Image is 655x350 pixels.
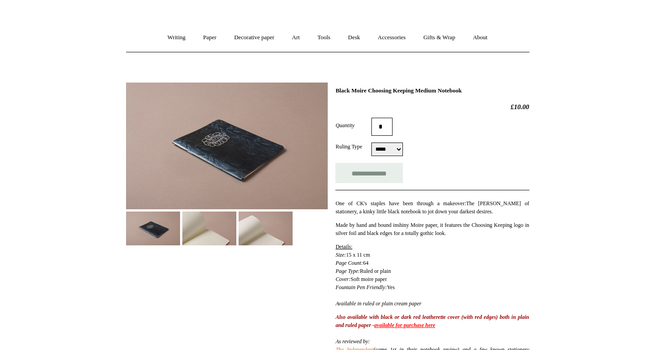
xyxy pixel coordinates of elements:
[182,212,236,245] img: Black Moire Choosing Keeping Medium Notebook
[340,26,368,50] a: Desk
[309,26,339,50] a: Tools
[284,26,308,50] a: Art
[415,26,463,50] a: Gifts & Wrap
[335,87,529,94] h1: Black Moire Choosing Keeping Medium Notebook
[374,322,435,328] a: available for purchase here
[346,252,370,258] span: 15 x 11 cm
[335,244,352,250] span: Details:
[195,26,225,50] a: Paper
[335,268,360,274] em: Page Type:
[335,260,363,266] em: Page Count:
[335,314,529,328] strong: Also available with black or dark red leatherette cover (with red edges) both in plain and ruled ...
[387,284,394,290] span: Yes
[360,268,391,274] span: Ruled or plain
[335,276,350,282] em: Cover:
[370,26,414,50] a: Accessories
[363,260,368,266] span: 64
[126,83,328,209] img: Black Moire Choosing Keeping Medium Notebook
[335,121,371,129] label: Quantity
[465,26,496,50] a: About
[335,200,529,215] span: One of CK's staples have been through a makeover: The [PERSON_NAME] of stationery, a kinky little...
[351,276,387,282] span: Soft moire paper
[159,26,194,50] a: Writing
[335,252,346,258] em: Size:
[239,212,293,245] img: Black Moire Choosing Keeping Medium Notebook
[126,212,180,245] img: Black Moire Choosing Keeping Medium Notebook
[226,26,282,50] a: Decorative paper
[335,284,387,290] em: Fountain Pen Friendly:
[335,221,529,237] p: shiny Moire paper, it features the Choosing Keeping logo in silver foil and black edges for a tot...
[335,300,421,307] i: Available in ruled or plain cream paper
[335,143,371,151] label: Ruling Type
[335,222,397,228] span: Made by hand and bound in
[335,103,529,111] h2: £10.00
